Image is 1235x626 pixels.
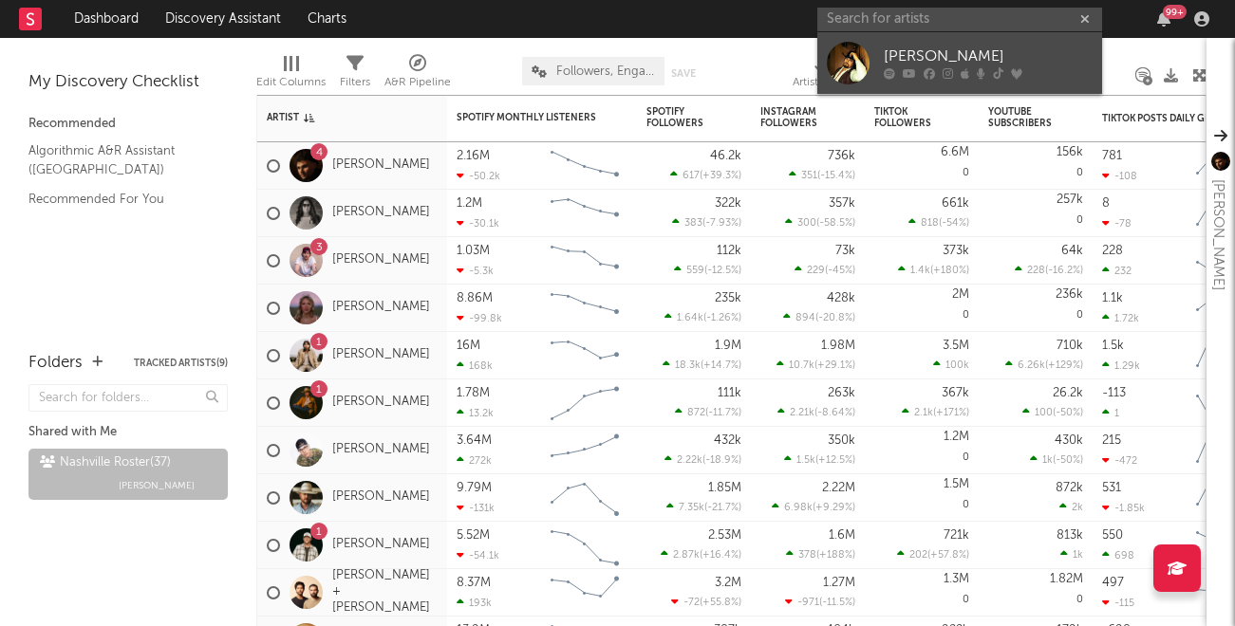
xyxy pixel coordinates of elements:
div: ( ) [786,548,855,561]
div: 813k [1057,529,1083,542]
div: ( ) [671,596,741,608]
svg: Chart title [542,379,627,427]
span: 6.98k [784,503,813,513]
span: -72 [683,598,700,608]
span: [PERSON_NAME] [119,474,195,497]
div: 73k [835,245,855,257]
div: 322k [715,197,741,210]
a: [PERSON_NAME] [332,442,430,458]
a: [PERSON_NAME] [332,157,430,174]
span: 100k [945,360,969,371]
div: Edit Columns [256,47,326,102]
span: -21.7 % [707,503,739,513]
span: 18.3k [675,360,701,371]
span: Followers, Engagement, Likes [556,65,655,78]
div: ( ) [674,264,741,276]
span: 6.26k [1018,360,1045,371]
div: 736k [828,150,855,162]
a: [PERSON_NAME] + [PERSON_NAME] [332,568,438,617]
div: 0 [988,142,1083,189]
div: ( ) [777,359,855,371]
a: Recommended For You [28,189,209,210]
div: -30.1k [457,217,499,230]
span: -7.93 % [705,218,739,229]
div: 1.6M [829,529,855,542]
span: 617 [683,171,700,181]
div: 8 [1102,197,1110,210]
div: 3.64M [457,434,492,447]
div: ( ) [1005,359,1083,371]
div: ( ) [784,453,855,466]
span: -20.8 % [818,313,852,323]
div: ( ) [785,216,855,229]
div: 1.72k [1102,312,1139,324]
a: [PERSON_NAME] [817,32,1102,94]
span: -11.7 % [708,408,739,418]
div: -131k [457,502,495,514]
div: Spotify Followers [646,106,713,129]
span: -11.5 % [822,598,852,608]
div: 6.6M [941,146,969,158]
span: 202 [909,550,927,561]
div: [PERSON_NAME] [884,46,1093,68]
div: 8.37M [457,577,491,589]
div: 0 [988,569,1083,616]
div: Recommended [28,113,228,136]
div: 1.82M [1050,573,1083,585]
div: 1.9M [715,340,741,352]
span: 300 [797,218,816,229]
span: 7.35k [679,503,704,513]
div: My Discovery Checklist [28,71,228,94]
div: ( ) [661,548,741,561]
div: 350k [828,434,855,447]
div: ( ) [785,596,855,608]
div: A&R Pipeline [384,47,451,102]
svg: Chart title [542,569,627,617]
svg: Chart title [542,427,627,474]
div: 430k [1055,434,1083,447]
div: 236k [1056,288,1083,301]
div: 5.52M [457,529,490,542]
div: ( ) [672,216,741,229]
div: 432k [714,434,741,447]
span: -15.4 % [820,171,852,181]
div: -99.8k [457,312,502,324]
div: 0 [874,427,969,473]
div: ( ) [666,501,741,513]
a: [PERSON_NAME] [332,395,430,411]
div: 2.22M [822,482,855,494]
div: ( ) [670,169,741,181]
a: [PERSON_NAME] [332,489,430,506]
div: 367k [942,387,969,399]
div: 215 [1102,434,1121,447]
span: 378 [798,550,816,561]
div: -113 [1102,387,1126,399]
div: ( ) [898,264,969,276]
div: 1.03M [457,245,490,257]
div: 1.27M [823,577,855,589]
div: 0 [874,474,969,521]
span: 2.21k [790,408,814,418]
div: 263k [828,387,855,399]
div: Artist (Artist) [793,47,852,102]
svg: Chart title [542,332,627,379]
span: 351 [801,171,817,181]
input: Search for artists [817,8,1102,31]
div: Spotify Monthly Listeners [457,112,599,123]
div: 235k [715,292,741,304]
div: Folders [28,352,83,375]
div: ( ) [1030,453,1083,466]
span: 1k [1073,550,1083,561]
div: ( ) [1015,264,1083,276]
div: 8.86M [457,292,493,304]
a: [PERSON_NAME] [332,347,430,363]
span: -1.26 % [706,313,739,323]
div: 357k [829,197,855,210]
div: [PERSON_NAME] [1207,179,1229,290]
div: 46.2k [710,150,741,162]
div: 2.53M [708,529,741,542]
span: -58.5 % [819,218,852,229]
div: -50.2k [457,170,500,182]
div: YouTube Subscribers [988,106,1055,129]
div: 1.5k [1102,340,1124,352]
